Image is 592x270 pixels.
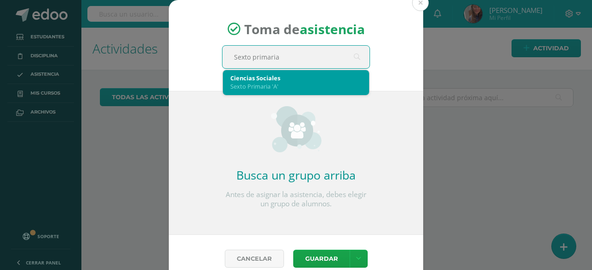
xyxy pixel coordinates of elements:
img: groups_small.png [271,106,321,152]
strong: asistencia [300,20,365,38]
div: Sexto Primaria 'A' [230,82,362,90]
div: Ciencias Sociales [230,74,362,82]
span: Toma de [244,20,365,38]
h2: Busca un grupo arriba [222,167,370,183]
p: Antes de asignar la asistencia, debes elegir un grupo de alumnos. [222,190,370,209]
button: Guardar [293,250,350,268]
a: Cancelar [225,250,284,268]
input: Busca un grado o sección aquí... [222,46,370,68]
